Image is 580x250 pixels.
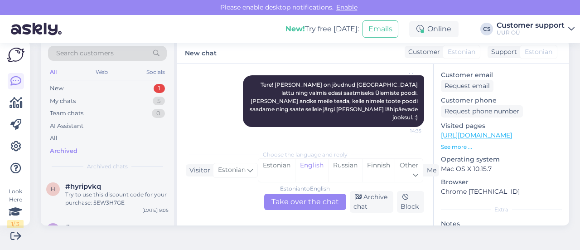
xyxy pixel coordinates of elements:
span: h [51,186,55,192]
div: Russian [328,159,362,182]
span: Archived chats [87,162,128,171]
div: Support [488,47,517,57]
a: [URL][DOMAIN_NAME] [441,131,512,139]
div: Me [423,166,436,175]
div: AI Assistant [50,122,83,131]
div: Team chats [50,109,83,118]
span: Enable [333,3,360,11]
div: Online [409,21,459,37]
div: New [50,84,63,93]
div: Visitor [186,166,210,175]
div: Choose the language and reply [186,151,424,159]
div: All [48,66,58,78]
button: Emails [362,20,398,38]
div: Take over the chat [264,194,346,210]
div: Estonian [258,159,295,182]
div: Try to use this discount code for your purchase: 5EW3H7GE [65,191,169,207]
p: Visited pages [441,121,562,131]
span: Estonian [218,165,246,175]
span: #hyripvkq [65,182,101,191]
span: 14:35 [387,127,421,134]
span: #avxoxgyz [65,223,103,231]
span: Estonian [448,47,475,57]
div: Block [397,191,424,213]
div: Try free [DATE]: [285,24,359,34]
span: Other [400,161,418,169]
div: Customer support [497,22,565,29]
div: Web [94,66,110,78]
div: Request phone number [441,105,523,118]
div: CS [480,23,493,35]
p: Browser [441,177,562,187]
div: Archive chat [350,191,394,213]
span: Estonian [525,47,552,57]
div: Look Here [7,187,24,228]
div: Extra [441,206,562,214]
div: 1 / 3 [7,220,24,228]
b: New! [285,25,305,33]
img: Askly Logo [7,48,24,62]
p: Notes [441,219,562,229]
div: Request email [441,80,493,92]
p: See more ... [441,143,562,151]
div: Estonian to English [280,185,330,193]
div: Finnish [362,159,395,182]
div: 0 [152,109,165,118]
p: Chrome [TECHNICAL_ID] [441,187,562,196]
p: Mac OS X 10.15.7 [441,164,562,174]
div: [DATE] 9:05 [142,207,169,214]
p: Customer email [441,70,562,80]
div: English [295,159,328,182]
p: Customer phone [441,96,562,105]
label: New chat [185,46,217,58]
span: Tere! [PERSON_NAME] on jõudnud [GEOGRAPHIC_DATA] lattu ning valmis edasi saatmiseks Ülemiste pood... [250,81,419,121]
a: Customer supportUUR OÜ [497,22,575,36]
div: My chats [50,97,76,106]
div: UUR OÜ [497,29,565,36]
div: Customer [405,47,440,57]
div: All [50,134,58,143]
div: 1 [154,84,165,93]
div: Archived [50,147,77,156]
div: 5 [153,97,165,106]
p: Operating system [441,155,562,164]
div: Socials [145,66,167,78]
span: Search customers [56,49,114,58]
